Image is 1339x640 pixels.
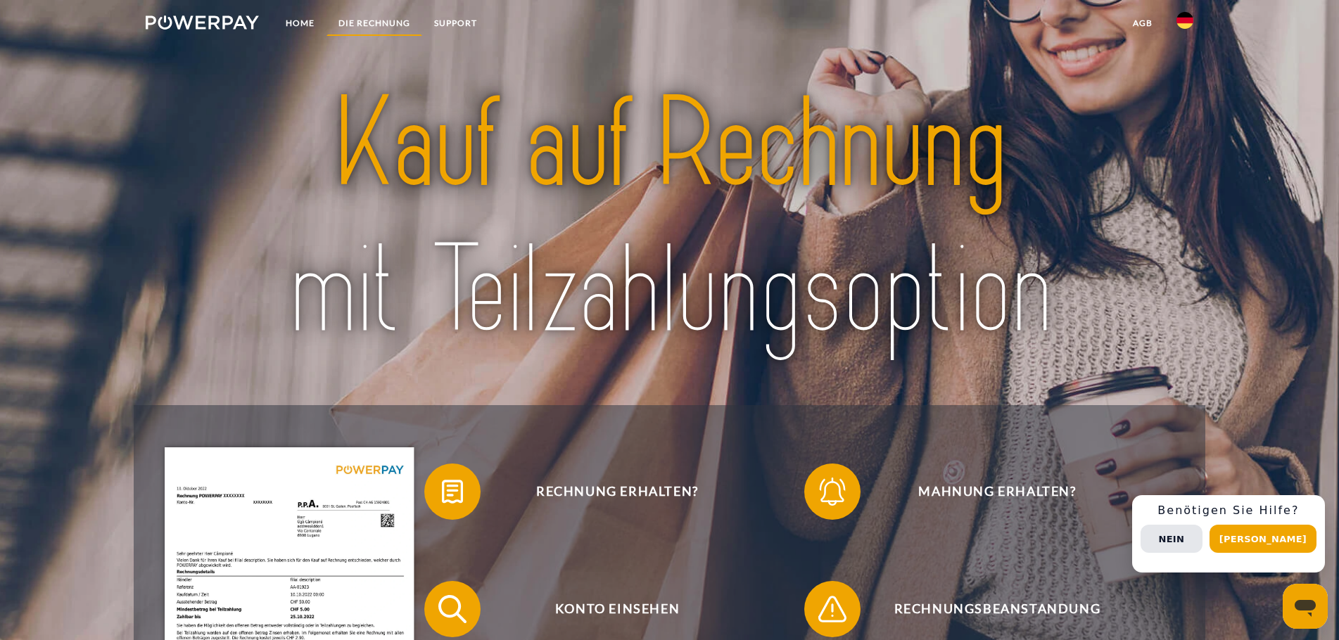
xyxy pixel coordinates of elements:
span: Rechnung erhalten? [445,463,789,520]
h3: Benötigen Sie Hilfe? [1141,504,1316,518]
img: qb_warning.svg [815,591,850,627]
img: logo-powerpay-white.svg [146,15,259,30]
a: agb [1121,11,1165,36]
a: DIE RECHNUNG [326,11,422,36]
button: Mahnung erhalten? [804,463,1170,520]
img: de [1176,12,1193,29]
iframe: Schaltfläche zum Öffnen des Messaging-Fensters [1283,584,1328,629]
img: qb_bill.svg [435,474,470,509]
span: Konto einsehen [445,581,789,637]
a: SUPPORT [422,11,489,36]
img: qb_search.svg [435,591,470,627]
button: Konto einsehen [424,581,790,637]
span: Rechnungsbeanstandung [825,581,1169,637]
img: title-powerpay_de.svg [198,64,1141,371]
span: Mahnung erhalten? [825,463,1169,520]
button: [PERSON_NAME] [1210,525,1316,553]
div: Schnellhilfe [1132,495,1325,572]
button: Rechnungsbeanstandung [804,581,1170,637]
a: Home [274,11,326,36]
img: qb_bell.svg [815,474,850,509]
button: Nein [1141,525,1202,553]
button: Rechnung erhalten? [424,463,790,520]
